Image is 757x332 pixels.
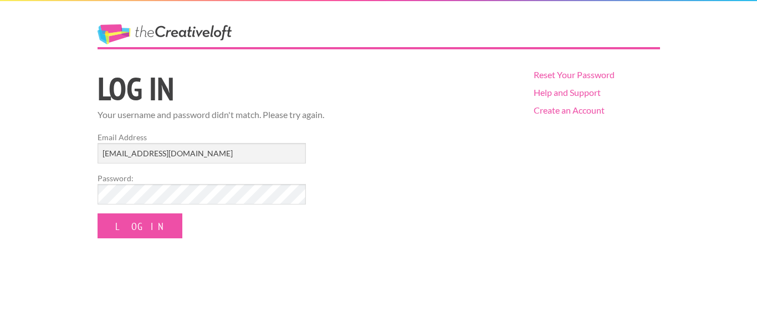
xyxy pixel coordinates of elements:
label: Password: [98,172,306,184]
label: Email Address [98,131,306,143]
p: Your username and password didn't match. Please try again. [98,109,515,121]
a: Reset Your Password [534,69,615,80]
a: Create an Account [534,105,605,115]
h1: Log in [98,73,515,105]
a: The Creative Loft [98,24,232,44]
input: Log In [98,213,182,238]
a: Help and Support [534,87,601,98]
